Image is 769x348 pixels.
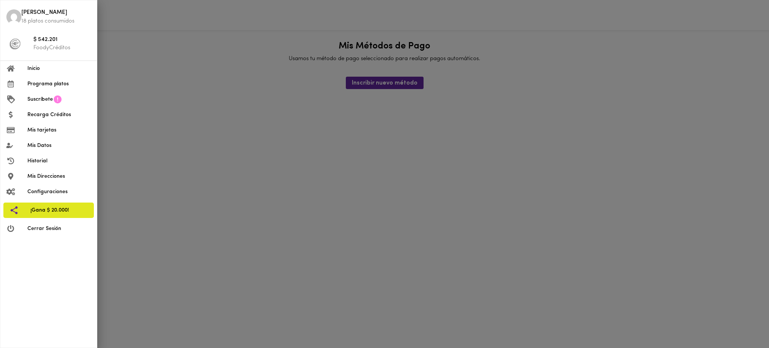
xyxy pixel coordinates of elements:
[27,80,91,88] span: Programa platos
[27,142,91,150] span: Mis Datos
[27,126,91,134] span: Mis tarjetas
[27,225,91,233] span: Cerrar Sesión
[21,17,91,25] p: 18 platos consumidos
[9,38,21,50] img: foody-creditos-black.png
[33,36,91,44] span: $ 542.201
[27,95,53,103] span: Suscríbete
[33,44,91,52] p: FoodyCréditos
[27,172,91,180] span: Mis Direcciones
[21,9,91,17] span: [PERSON_NAME]
[27,188,91,196] span: Configuraciones
[27,65,91,73] span: Inicio
[30,206,88,214] span: ¡Gana $ 20.000!
[27,157,91,165] span: Historial
[725,304,761,340] iframe: Messagebird Livechat Widget
[27,111,91,119] span: Recarga Créditos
